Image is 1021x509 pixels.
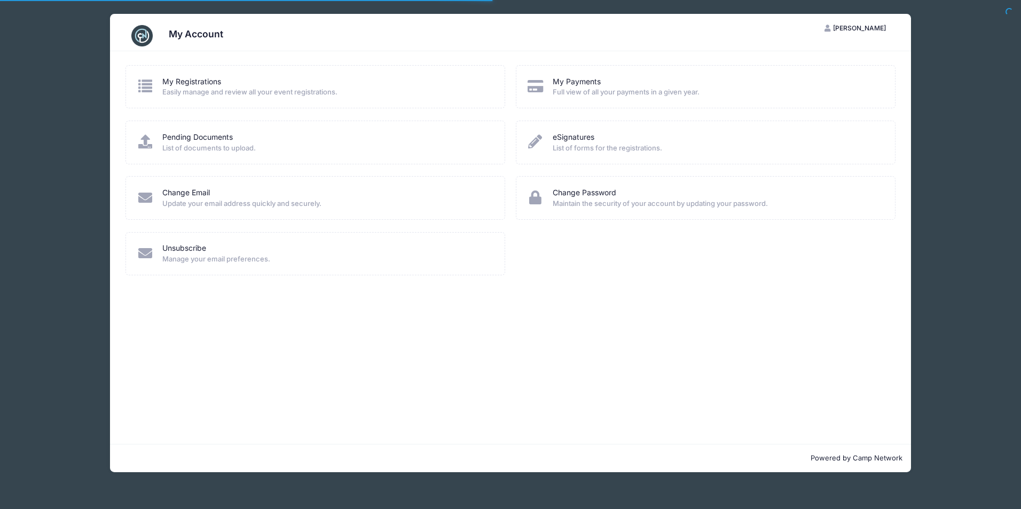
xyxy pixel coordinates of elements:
[162,87,491,98] span: Easily manage and review all your event registrations.
[553,198,881,209] span: Maintain the security of your account by updating your password.
[553,76,601,88] a: My Payments
[162,198,491,209] span: Update your email address quickly and securely.
[162,243,206,254] a: Unsubscribe
[553,132,594,143] a: eSignatures
[553,87,881,98] span: Full view of all your payments in a given year.
[833,24,886,32] span: [PERSON_NAME]
[162,76,221,88] a: My Registrations
[553,143,881,154] span: List of forms for the registrations.
[162,143,491,154] span: List of documents to upload.
[815,19,896,37] button: [PERSON_NAME]
[169,28,223,39] h3: My Account
[162,132,233,143] a: Pending Documents
[119,453,902,464] p: Powered by Camp Network
[162,187,210,198] a: Change Email
[131,25,153,46] img: CampNetwork
[553,187,616,198] a: Change Password
[162,254,491,265] span: Manage your email preferences.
